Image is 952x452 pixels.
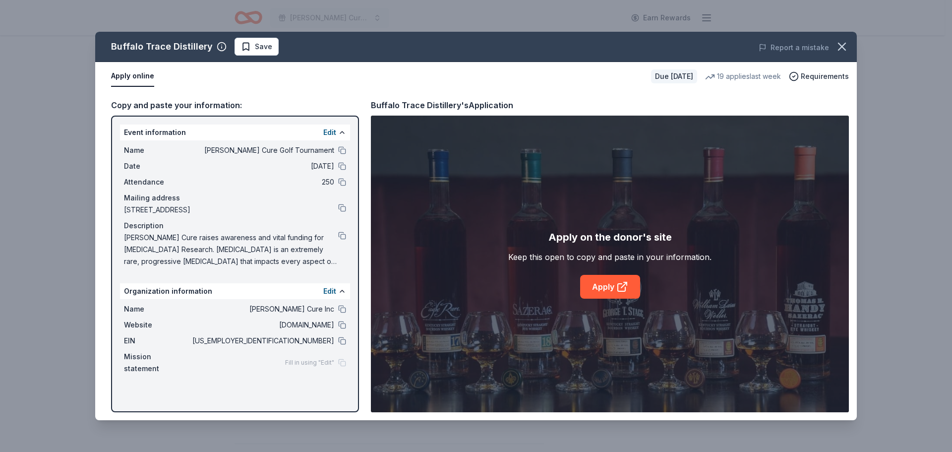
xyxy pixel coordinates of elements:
button: Edit [323,127,336,138]
button: Edit [323,285,336,297]
span: [DATE] [190,160,334,172]
span: [US_EMPLOYER_IDENTIFICATION_NUMBER] [190,335,334,347]
div: Due [DATE] [651,69,697,83]
span: Save [255,41,272,53]
div: Buffalo Trace Distillery's Application [371,99,513,112]
div: Event information [120,125,350,140]
span: Date [124,160,190,172]
span: [PERSON_NAME] Cure Golf Tournament [190,144,334,156]
button: Requirements [789,70,849,82]
button: Save [235,38,279,56]
div: Copy and paste your information: [111,99,359,112]
span: [DOMAIN_NAME] [190,319,334,331]
div: Mailing address [124,192,346,204]
span: [STREET_ADDRESS] [124,204,338,216]
span: Mission statement [124,351,190,375]
a: Apply [580,275,640,299]
span: Attendance [124,176,190,188]
span: Name [124,303,190,315]
div: 19 applies last week [705,70,781,82]
span: Website [124,319,190,331]
span: Requirements [801,70,849,82]
span: Name [124,144,190,156]
div: Description [124,220,346,232]
button: Apply online [111,66,154,87]
span: EIN [124,335,190,347]
span: Fill in using "Edit" [285,359,334,367]
span: [PERSON_NAME] Cure raises awareness and vital funding for [MEDICAL_DATA] Research. [MEDICAL_DATA]... [124,232,338,267]
div: Keep this open to copy and paste in your information. [508,251,712,263]
span: [PERSON_NAME] Cure Inc [190,303,334,315]
span: 250 [190,176,334,188]
div: Organization information [120,283,350,299]
button: Report a mistake [759,42,829,54]
div: Buffalo Trace Distillery [111,39,213,55]
div: Apply on the donor's site [548,229,672,245]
